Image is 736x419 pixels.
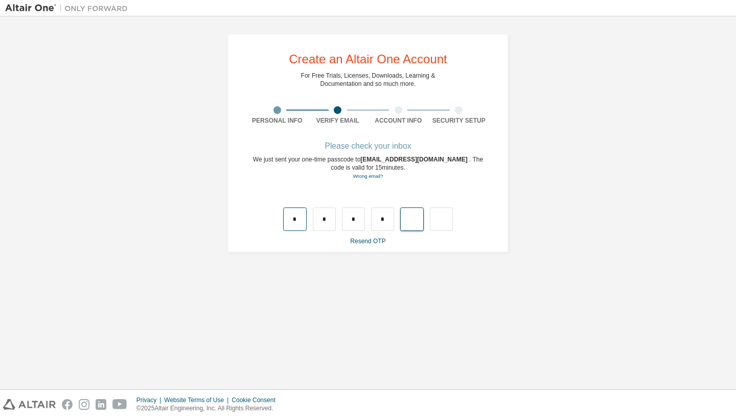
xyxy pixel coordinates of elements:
[301,72,435,88] div: For Free Trials, Licenses, Downloads, Learning & Documentation and so much more.
[79,399,89,410] img: instagram.svg
[368,117,429,125] div: Account Info
[308,117,369,125] div: Verify Email
[164,396,232,404] div: Website Terms of Use
[350,238,385,245] a: Resend OTP
[247,155,489,180] div: We just sent your one-time passcode to . The code is valid for 15 minutes.
[289,53,447,65] div: Create an Altair One Account
[136,404,282,413] p: © 2025 Altair Engineering, Inc. All Rights Reserved.
[136,396,164,404] div: Privacy
[247,143,489,149] div: Please check your inbox
[247,117,308,125] div: Personal Info
[232,396,281,404] div: Cookie Consent
[360,156,469,163] span: [EMAIL_ADDRESS][DOMAIN_NAME]
[353,173,383,179] a: Go back to the registration form
[5,3,133,13] img: Altair One
[3,399,56,410] img: altair_logo.svg
[62,399,73,410] img: facebook.svg
[112,399,127,410] img: youtube.svg
[429,117,490,125] div: Security Setup
[96,399,106,410] img: linkedin.svg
